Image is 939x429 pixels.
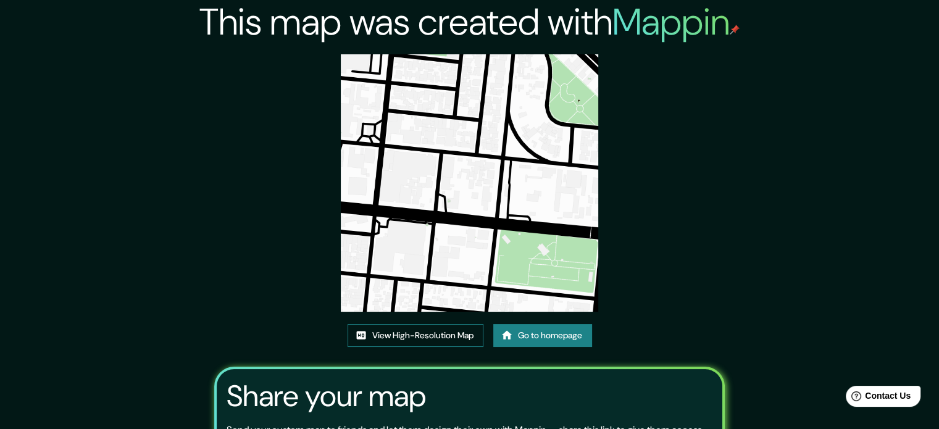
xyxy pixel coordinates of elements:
[829,381,925,415] iframe: Help widget launcher
[730,25,740,35] img: mappin-pin
[341,54,598,312] img: created-map
[348,324,483,347] a: View High-Resolution Map
[493,324,592,347] a: Go to homepage
[227,379,426,414] h3: Share your map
